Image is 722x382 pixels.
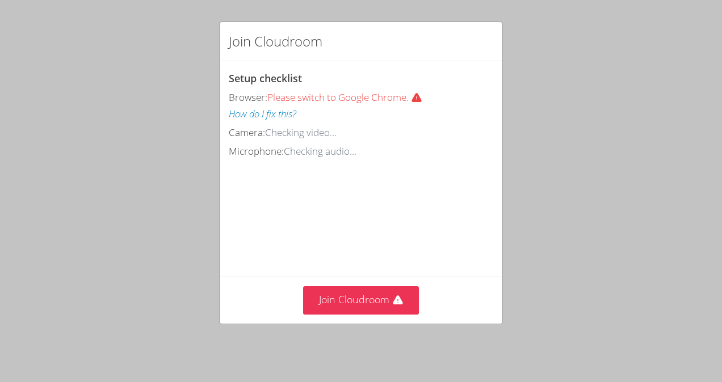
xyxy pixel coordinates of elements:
span: Checking audio... [284,145,356,158]
span: Setup checklist [229,71,302,85]
span: Browser: [229,91,267,104]
span: Microphone: [229,145,284,158]
span: Checking video... [265,126,337,139]
button: How do I fix this? [229,106,296,122]
span: Please switch to Google Chrome. [267,91,427,104]
button: Join Cloudroom [303,286,419,314]
h2: Join Cloudroom [229,31,322,52]
span: Camera: [229,126,265,139]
